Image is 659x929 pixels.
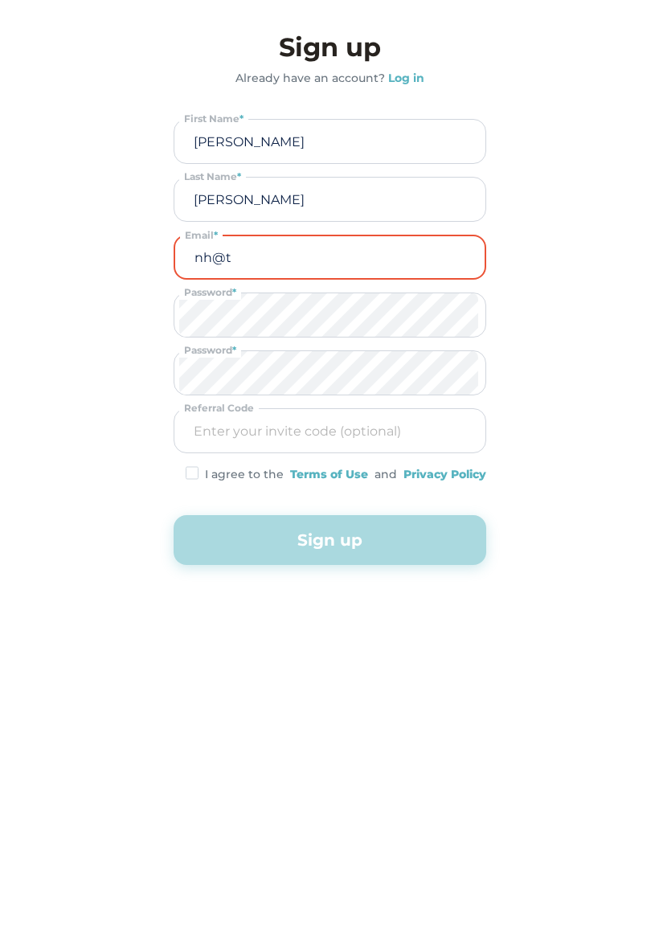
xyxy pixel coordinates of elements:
[388,71,424,85] strong: Log in
[179,401,259,415] div: Referral Code
[179,112,248,126] div: First Name
[179,409,481,452] input: Enter your invite code (optional)
[235,70,385,87] div: Already have an account?
[179,285,241,300] div: Password
[179,343,241,358] div: Password
[205,466,284,483] div: I agree to the
[179,178,481,221] input: Last Name
[290,466,368,483] div: Terms of Use
[179,120,481,163] input: First Name
[174,515,486,565] button: Sign up
[174,28,486,67] h3: Sign up
[403,466,486,483] div: Privacy Policy
[375,466,397,483] div: and
[186,466,199,480] img: Rectangle%20451.svg
[179,170,246,184] div: Last Name
[180,228,223,243] div: Email
[180,236,480,278] input: Email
